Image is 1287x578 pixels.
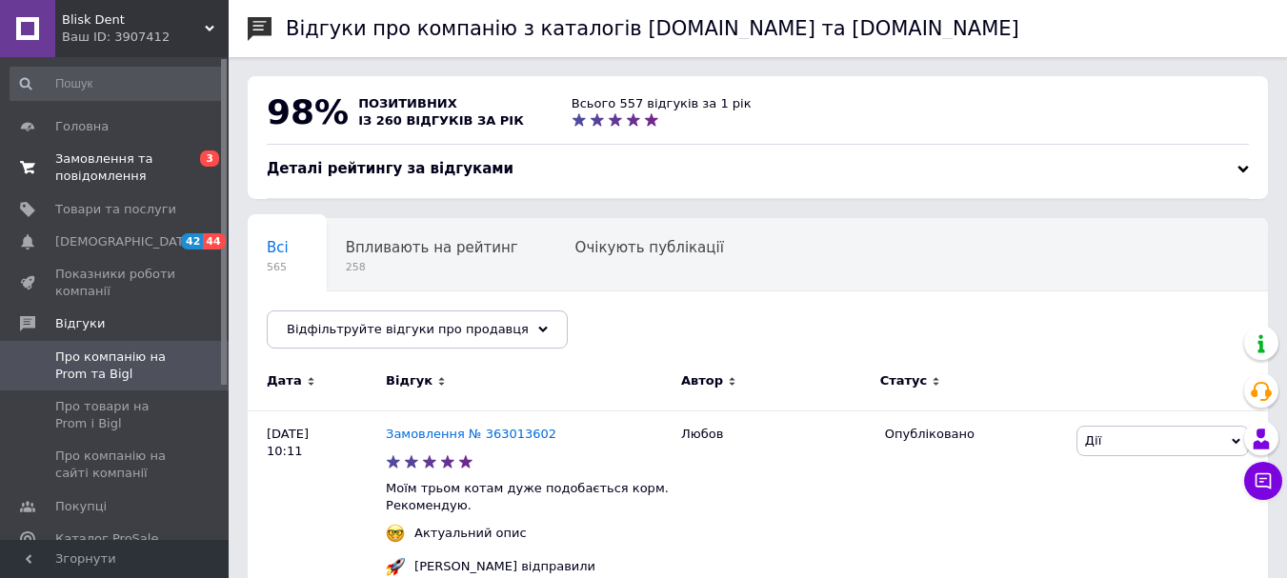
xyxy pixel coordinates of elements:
span: Про компанію на сайті компанії [55,448,176,482]
div: Опубліковано [885,426,1062,443]
button: Чат з покупцем [1244,462,1282,500]
span: Деталі рейтингу за відгуками [267,160,513,177]
input: Пошук [10,67,225,101]
a: Замовлення № 363013602 [386,427,556,441]
img: :nerd_face: [386,524,405,543]
p: Моїм трьом котам дуже подобається корм. Рекомендую. [386,480,672,514]
span: Всі [267,239,289,256]
div: Деталі рейтингу за відгуками [267,159,1249,179]
span: Покупці [55,498,107,515]
span: Автор [681,372,723,389]
div: Ваш ID: 3907412 [62,29,229,46]
span: Показники роботи компанії [55,266,176,300]
span: Дата [267,372,302,389]
span: Каталог ProSale [55,530,158,548]
img: :rocket: [386,557,405,576]
span: 565 [267,260,289,274]
h1: Відгуки про компанію з каталогів [DOMAIN_NAME] та [DOMAIN_NAME] [286,17,1019,40]
span: Відфільтруйте відгуки про продавця [287,322,529,336]
span: Головна [55,118,109,135]
span: Товари та послуги [55,201,176,218]
span: Замовлення та повідомлення [55,150,176,185]
span: 98% [267,92,349,131]
span: Очікують публікації [575,239,724,256]
span: Статус [880,372,928,389]
span: Відгуки [55,315,105,332]
span: 42 [181,233,203,249]
span: 3 [200,150,219,167]
span: Про товари на Prom і Bigl [55,398,176,432]
div: Опубліковані без коментаря [248,291,498,364]
span: із 260 відгуків за рік [358,113,524,128]
span: Дії [1085,433,1101,448]
span: позитивних [358,96,457,110]
span: Опубліковані без комен... [267,311,460,329]
span: Blisk Dent [62,11,205,29]
span: 44 [203,233,225,249]
span: Впливають на рейтинг [346,239,518,256]
span: Про компанію на Prom та Bigl [55,349,176,383]
div: [PERSON_NAME] відправили [410,558,600,575]
div: Актуальний опис [410,525,532,542]
span: Відгук [386,372,432,389]
div: Всього 557 відгуків за 1 рік [572,95,752,112]
span: [DEMOGRAPHIC_DATA] [55,233,196,250]
span: 258 [346,260,518,274]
